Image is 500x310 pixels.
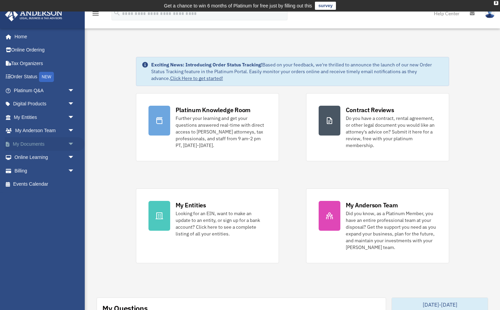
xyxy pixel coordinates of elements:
div: close [494,1,498,5]
a: My Documentsarrow_drop_down [5,137,85,151]
a: My Entities Looking for an EIN, want to make an update to an entity, or sign up for a bank accoun... [136,188,279,263]
img: User Pic [485,8,495,18]
span: arrow_drop_down [68,164,81,178]
a: menu [92,12,100,18]
a: Tax Organizers [5,57,85,70]
a: My Anderson Teamarrow_drop_down [5,124,85,138]
i: menu [92,9,100,18]
div: Platinum Knowledge Room [176,106,251,114]
a: Billingarrow_drop_down [5,164,85,178]
div: Do you have a contract, rental agreement, or other legal document you would like an attorney's ad... [346,115,437,149]
a: survey [315,2,336,10]
a: Platinum Knowledge Room Further your learning and get your questions answered real-time with dire... [136,93,279,161]
span: arrow_drop_down [68,151,81,165]
div: Get a chance to win 6 months of Platinum for free just by filling out this [164,2,312,10]
span: arrow_drop_down [68,84,81,98]
div: Further your learning and get your questions answered real-time with direct access to [PERSON_NAM... [176,115,266,149]
a: Digital Productsarrow_drop_down [5,97,85,111]
img: Anderson Advisors Platinum Portal [3,8,64,21]
div: Did you know, as a Platinum Member, you have an entire professional team at your disposal? Get th... [346,210,437,251]
a: Click Here to get started! [170,75,223,81]
span: arrow_drop_down [68,137,81,151]
a: Online Ordering [5,43,85,57]
div: My Entities [176,201,206,209]
a: Platinum Q&Aarrow_drop_down [5,84,85,97]
div: NEW [39,72,54,82]
span: arrow_drop_down [68,124,81,138]
div: Contract Reviews [346,106,394,114]
a: Order StatusNEW [5,70,85,84]
span: arrow_drop_down [68,110,81,124]
div: Looking for an EIN, want to make an update to an entity, or sign up for a bank account? Click her... [176,210,266,237]
i: search [113,9,121,17]
span: arrow_drop_down [68,97,81,111]
div: Based on your feedback, we're thrilled to announce the launch of our new Order Status Tracking fe... [151,61,443,82]
a: My Entitiesarrow_drop_down [5,110,85,124]
a: Online Learningarrow_drop_down [5,151,85,164]
a: Home [5,30,81,43]
a: Contract Reviews Do you have a contract, rental agreement, or other legal document you would like... [306,93,449,161]
a: Events Calendar [5,178,85,191]
a: My Anderson Team Did you know, as a Platinum Member, you have an entire professional team at your... [306,188,449,263]
div: My Anderson Team [346,201,398,209]
strong: Exciting News: Introducing Order Status Tracking! [151,62,262,68]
